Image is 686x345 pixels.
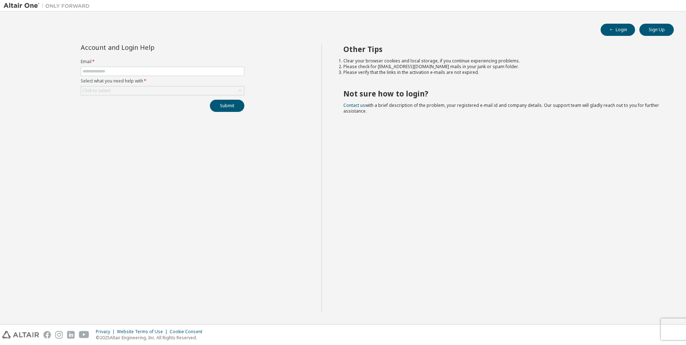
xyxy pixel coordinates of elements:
label: Select what you need help with [81,78,244,84]
li: Clear your browser cookies and local storage, if you continue experiencing problems. [343,58,661,64]
img: facebook.svg [43,331,51,339]
button: Submit [210,100,244,112]
img: altair_logo.svg [2,331,39,339]
h2: Other Tips [343,44,661,54]
label: Email [81,59,244,65]
img: instagram.svg [55,331,63,339]
div: Click to select [81,86,244,95]
p: © 2025 Altair Engineering, Inc. All Rights Reserved. [96,335,207,341]
div: Click to select [83,88,111,94]
a: Contact us [343,102,365,108]
h2: Not sure how to login? [343,89,661,98]
img: youtube.svg [79,331,89,339]
button: Login [601,24,635,36]
div: Account and Login Help [81,44,212,50]
li: Please verify that the links in the activation e-mails are not expired. [343,70,661,75]
li: Please check for [EMAIL_ADDRESS][DOMAIN_NAME] mails in your junk or spam folder. [343,64,661,70]
img: Altair One [4,2,93,9]
button: Sign Up [639,24,674,36]
div: Privacy [96,329,117,335]
span: with a brief description of the problem, your registered e-mail id and company details. Our suppo... [343,102,659,114]
img: linkedin.svg [67,331,75,339]
div: Website Terms of Use [117,329,170,335]
div: Cookie Consent [170,329,207,335]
